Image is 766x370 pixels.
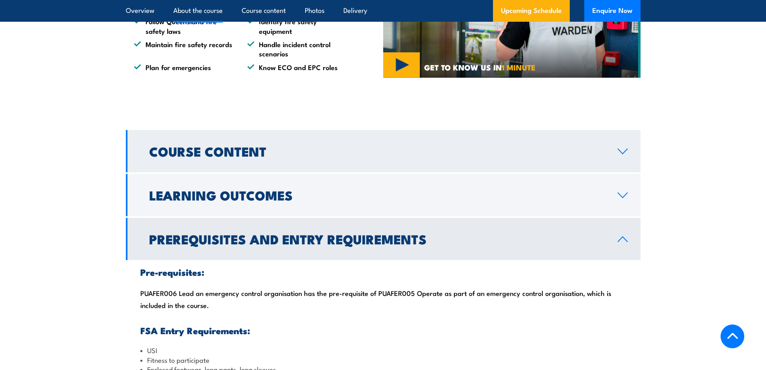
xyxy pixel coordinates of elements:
strong: 1 MINUTE [502,61,536,73]
h2: Course Content [149,145,605,157]
li: Handle incident control scenarios [247,39,346,58]
li: Fitness to participate [140,355,626,364]
li: Know ECO and EPC roles [247,62,346,72]
li: USI [140,345,626,355]
li: Follow Queensland fire safety laws [134,17,233,35]
li: Identify fire safety equipment [247,17,346,35]
a: Course Content [126,130,641,172]
a: Learning Outcomes [126,174,641,216]
li: Plan for emergencies [134,62,233,72]
span: GET TO KNOW US IN [424,64,536,71]
a: Prerequisites and Entry Requirements [126,218,641,260]
h2: Learning Outcomes [149,189,605,201]
h2: Prerequisites and Entry Requirements [149,233,605,244]
h3: Pre-requisites: [140,267,626,277]
li: Maintain fire safety records [134,39,233,58]
h3: FSA Entry Requirements: [140,326,626,335]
